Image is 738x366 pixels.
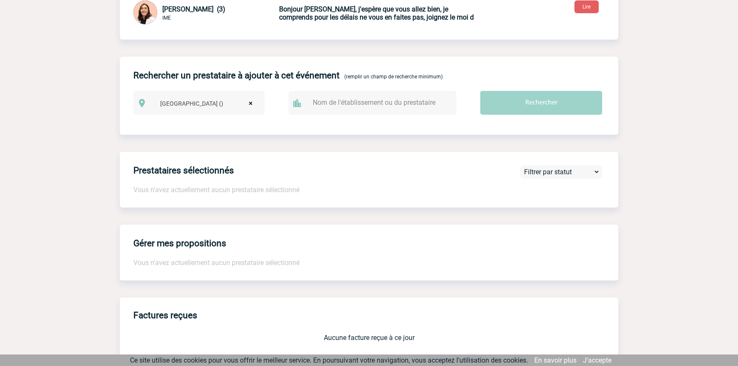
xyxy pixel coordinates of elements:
[133,0,277,26] div: Conversation privée : Client - Agence
[133,304,618,327] h3: Factures reçues
[156,98,261,110] span: Auvergne-Rhône-Alpes ()
[583,356,611,364] a: J'accepte
[130,356,528,364] span: Ce site utilise des cookies pour vous offrir le meilleur service. En poursuivant votre navigation...
[574,0,599,13] button: Lire
[344,74,443,80] span: (remplir un champ de recherche minimum)
[133,70,340,81] h4: Rechercher un prestataire à ajouter à cet événement
[133,9,479,17] a: [PERSON_NAME] (3) IME Bonjour [PERSON_NAME], j'espère que vous allez bien, je comprends pour les ...
[133,0,157,24] img: 129834-0.png
[311,96,443,109] input: Nom de l'établissement ou du prestataire
[133,334,605,342] p: Aucune facture reçue à ce jour
[133,186,618,194] p: Vous n'avez actuellement aucun prestataire sélectionné
[568,2,605,10] a: Lire
[133,238,226,248] h4: Gérer mes propositions
[534,356,577,364] a: En savoir plus
[162,5,225,13] span: [PERSON_NAME] (3)
[279,5,474,21] b: Bonjour [PERSON_NAME], j'espère que vous allez bien, je comprends pour les délais ne vous en fait...
[162,15,171,21] span: IME
[480,91,602,115] input: Rechercher
[133,259,605,267] p: Vous n'avez actuellement aucun prestataire sélectionné
[248,98,252,110] span: ×
[133,165,234,176] h4: Prestataires sélectionnés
